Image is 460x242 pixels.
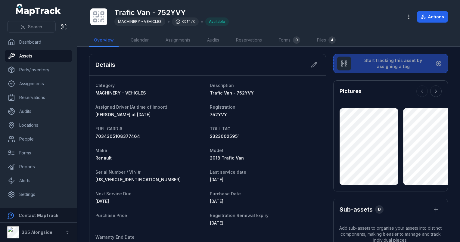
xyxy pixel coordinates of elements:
[333,54,448,73] button: Start tracking this asset by assigning a tag
[274,34,305,47] a: Forms0
[95,169,141,175] span: Serial Number / VIN #
[114,8,229,17] h1: Trafic Van - 752YVY
[5,175,72,187] a: Alerts
[210,148,223,153] span: Model
[95,234,135,240] span: Warranty End Date
[95,199,109,204] time: 04/12/2025, 10:00:00 am
[210,126,231,131] span: TOLL TAG
[161,34,195,47] a: Assignments
[19,213,58,218] strong: Contact MapTrack
[210,220,223,225] time: 01/04/2026, 10:00:00 am
[293,36,300,44] div: 0
[210,155,244,160] span: 2018 Trafic Van
[95,112,151,117] span: [PERSON_NAME] at [DATE]
[118,19,162,24] span: MACHINERY - VEHICLES
[210,90,254,95] span: Trafic Van - 752YVY
[340,87,362,95] h3: Pictures
[5,92,72,104] a: Reservations
[210,104,235,110] span: Registration
[95,199,109,204] span: [DATE]
[202,34,224,47] a: Audits
[210,199,223,204] span: [DATE]
[231,34,267,47] a: Reservations
[5,78,72,90] a: Assignments
[95,104,167,110] span: Assigned Driver (At time of import)
[210,199,223,204] time: 01/01/2019, 10:00:00 am
[312,34,340,47] a: Files4
[5,133,72,145] a: People
[5,105,72,117] a: Audits
[210,177,223,182] time: 04/06/2025, 12:00:00 am
[95,83,115,88] span: Category
[7,21,56,33] button: Search
[417,11,448,23] button: Actions
[210,169,246,175] span: Last service date
[28,24,42,30] span: Search
[356,57,431,70] span: Start tracking this asset by assigning a tag
[95,60,115,69] h2: Details
[210,177,223,182] span: [DATE]
[95,134,140,139] span: 7034305108377464
[5,50,72,62] a: Assets
[5,161,72,173] a: Reports
[95,213,127,218] span: Purchase Price
[210,112,227,117] span: 752YVY
[340,205,373,214] h2: Sub-assets
[210,213,269,218] span: Registration Renewal Expiry
[172,17,199,26] div: cbf47c
[5,119,72,131] a: Locations
[95,126,122,131] span: FUEL CARD #
[89,34,119,47] a: Overview
[5,64,72,76] a: Parts/Inventory
[16,4,61,16] a: MapTrack
[95,148,107,153] span: Make
[22,230,52,235] strong: 365 Alongside
[95,177,181,182] span: [US_VEHICLE_IDENTIFICATION_NUMBER]
[5,188,72,200] a: Settings
[95,90,146,95] span: MACHINERY - VEHICLES
[210,83,234,88] span: Description
[95,155,112,160] span: Renault
[210,191,241,196] span: Purchase Date
[95,191,132,196] span: Next Service Due
[375,205,384,214] div: 0
[328,36,336,44] div: 4
[5,147,72,159] a: Forms
[126,34,154,47] a: Calendar
[210,134,240,139] span: 23230025951
[5,36,72,48] a: Dashboard
[205,17,229,26] div: Available
[210,220,223,225] span: [DATE]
